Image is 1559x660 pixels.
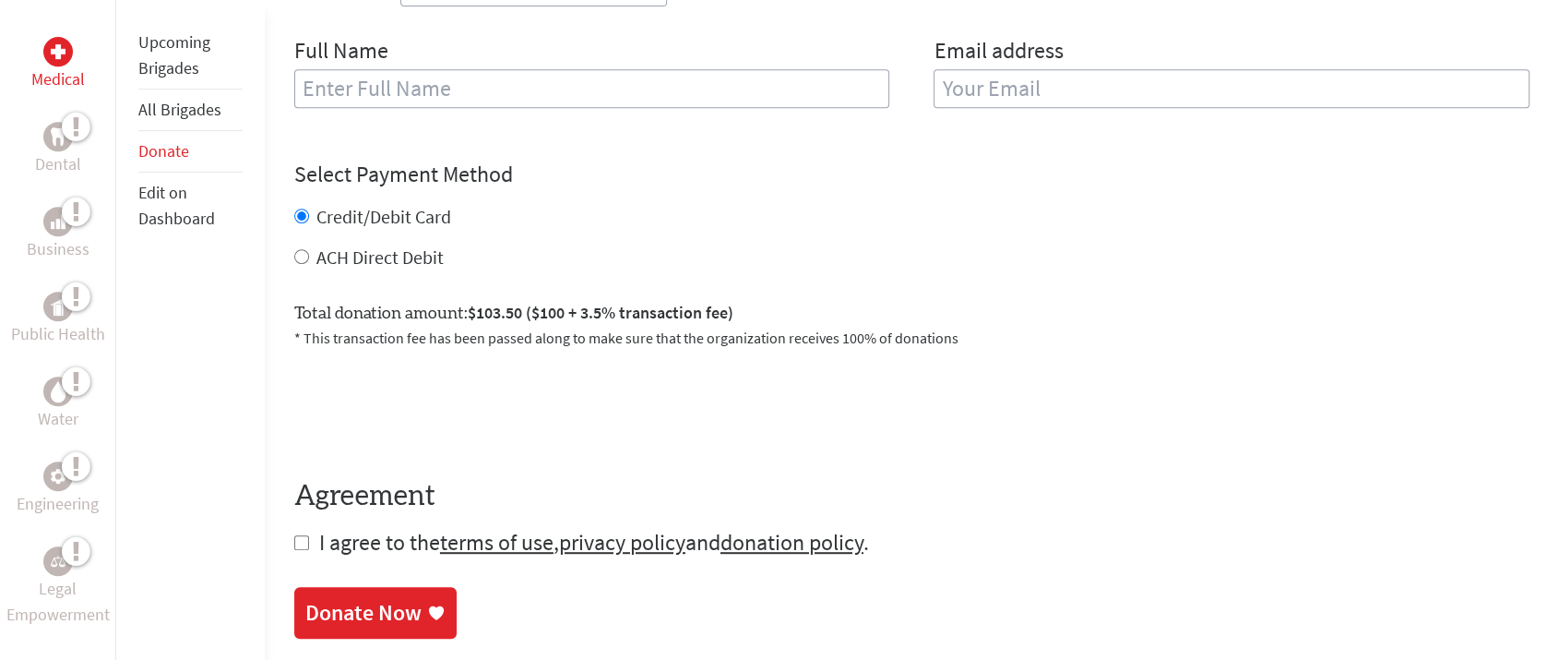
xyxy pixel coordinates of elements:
a: BusinessBusiness [27,207,89,262]
img: Medical [51,44,65,59]
input: Enter Full Name [294,69,890,108]
span: I agree to the , and . [319,528,869,557]
label: Total donation amount: [294,300,733,327]
a: Edit on Dashboard [138,182,215,229]
div: Donate Now [305,598,422,628]
label: Email address [934,36,1063,69]
a: Donate Now [294,587,457,639]
div: Dental [43,122,73,151]
iframe: reCAPTCHA [294,371,575,443]
label: Credit/Debit Card [316,205,451,228]
p: Medical [31,66,85,92]
input: Your Email [934,69,1529,108]
p: Engineering [17,491,99,517]
a: Public HealthPublic Health [11,292,105,347]
a: Donate [138,140,189,162]
img: Public Health [51,297,65,316]
label: ACH Direct Debit [316,246,444,269]
a: WaterWater [38,377,78,432]
a: EngineeringEngineering [17,462,99,517]
div: Public Health [43,292,73,321]
img: Engineering [51,469,65,484]
div: Water [43,377,73,406]
h4: Agreement [294,480,1529,513]
li: All Brigades [138,90,242,131]
a: All Brigades [138,99,221,120]
a: privacy policy [559,528,685,557]
a: terms of use [440,528,553,557]
a: MedicalMedical [31,37,85,92]
img: Dental [51,127,65,145]
a: DentalDental [35,122,81,177]
div: Engineering [43,462,73,491]
label: Full Name [294,36,388,69]
p: Legal Empowerment [4,576,112,628]
a: donation policy [720,528,863,557]
span: $103.50 ($100 + 3.5% transaction fee) [468,302,733,323]
img: Business [51,214,65,229]
p: Business [27,236,89,262]
p: Water [38,406,78,432]
img: Water [51,380,65,402]
img: Legal Empowerment [51,556,65,567]
a: Upcoming Brigades [138,31,210,78]
div: Business [43,207,73,236]
li: Edit on Dashboard [138,173,242,239]
li: Donate [138,131,242,173]
p: Dental [35,151,81,177]
div: Legal Empowerment [43,546,73,576]
div: Medical [43,37,73,66]
a: Legal EmpowermentLegal Empowerment [4,546,112,628]
li: Upcoming Brigades [138,22,242,90]
h4: Select Payment Method [294,160,1529,189]
p: * This transaction fee has been passed along to make sure that the organization receives 100% of ... [294,327,1529,349]
p: Public Health [11,321,105,347]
